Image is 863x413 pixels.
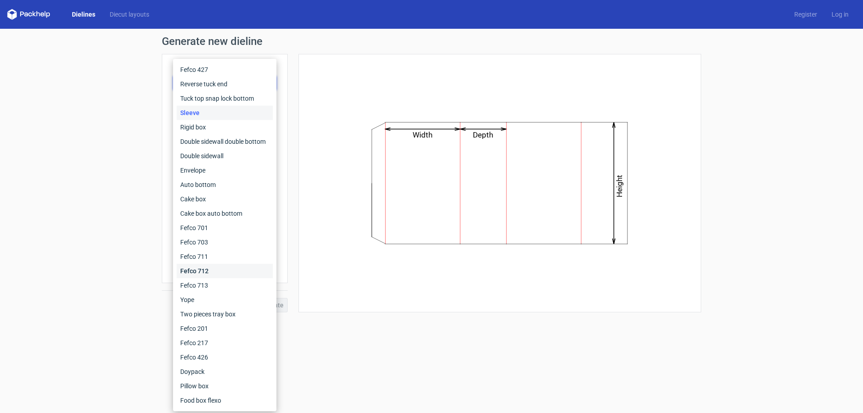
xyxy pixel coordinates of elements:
[102,10,156,19] a: Diecut layouts
[177,249,273,264] div: Fefco 711
[177,379,273,393] div: Pillow box
[177,120,273,134] div: Rigid box
[65,10,102,19] a: Dielines
[413,130,433,139] text: Width
[177,293,273,307] div: Yope
[177,336,273,350] div: Fefco 217
[177,149,273,163] div: Double sidewall
[177,221,273,235] div: Fefco 701
[177,163,273,178] div: Envelope
[162,36,701,47] h1: Generate new dieline
[177,106,273,120] div: Sleeve
[177,393,273,408] div: Food box flexo
[177,62,273,77] div: Fefco 427
[177,235,273,249] div: Fefco 703
[177,350,273,364] div: Fefco 426
[787,10,824,19] a: Register
[177,321,273,336] div: Fefco 201
[177,206,273,221] div: Cake box auto bottom
[177,192,273,206] div: Cake box
[177,178,273,192] div: Auto bottom
[177,278,273,293] div: Fefco 713
[177,134,273,149] div: Double sidewall double bottom
[824,10,856,19] a: Log in
[177,91,273,106] div: Tuck top snap lock bottom
[177,307,273,321] div: Two pieces tray box
[177,264,273,278] div: Fefco 712
[177,77,273,91] div: Reverse tuck end
[473,130,494,139] text: Depth
[177,364,273,379] div: Doypack
[615,175,624,197] text: Height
